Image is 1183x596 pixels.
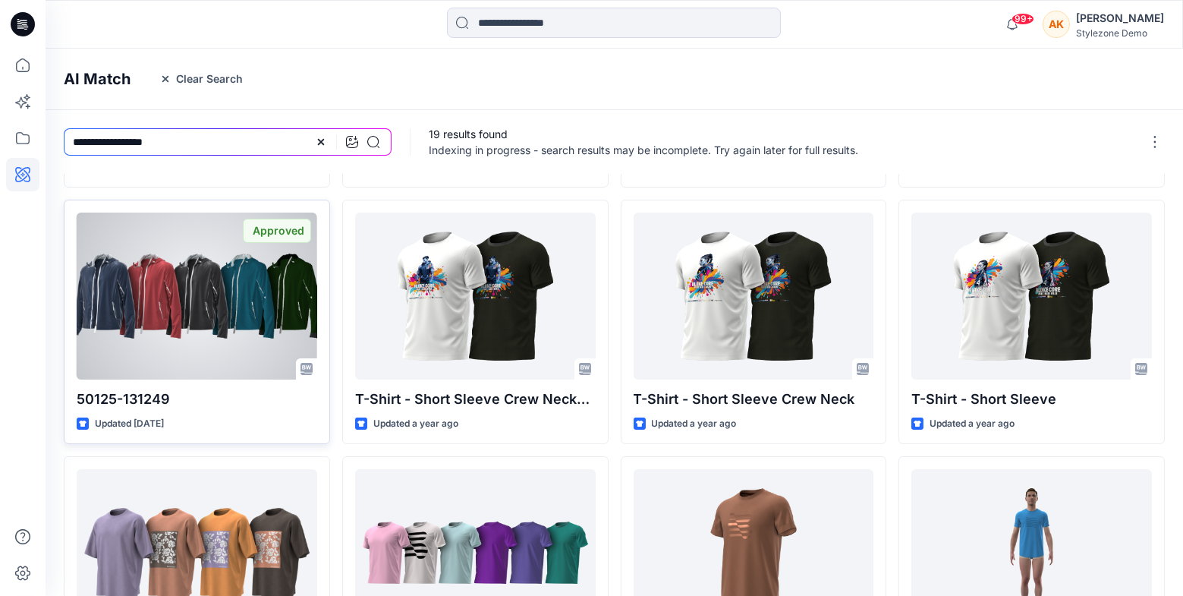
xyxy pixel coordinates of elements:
[77,389,317,410] p: 50125-131249
[355,213,596,380] a: T-Shirt - Short Sleeve Crew Neck_M
[429,126,858,142] p: 19 results found
[1043,11,1070,38] div: AK
[634,389,874,410] p: T-Shirt - Short Sleeve Crew Neck
[429,142,858,158] p: Indexing in progress - search results may be incomplete. Try again later for full results.
[634,213,874,380] a: T-Shirt - Short Sleeve Crew Neck
[1012,13,1034,25] span: 99+
[373,416,458,432] p: Updated a year ago
[95,416,164,432] p: Updated [DATE]
[911,389,1152,410] p: T-Shirt - Short Sleeve
[1076,27,1164,39] div: Stylezone Demo
[930,416,1015,432] p: Updated a year ago
[64,70,131,88] h4: AI Match
[911,213,1152,380] a: T-Shirt - Short Sleeve
[355,389,596,410] p: T-Shirt - Short Sleeve Crew Neck_M
[149,67,253,91] button: Clear Search
[652,416,737,432] p: Updated a year ago
[1076,9,1164,27] div: [PERSON_NAME]
[77,213,317,380] a: 50125-131249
